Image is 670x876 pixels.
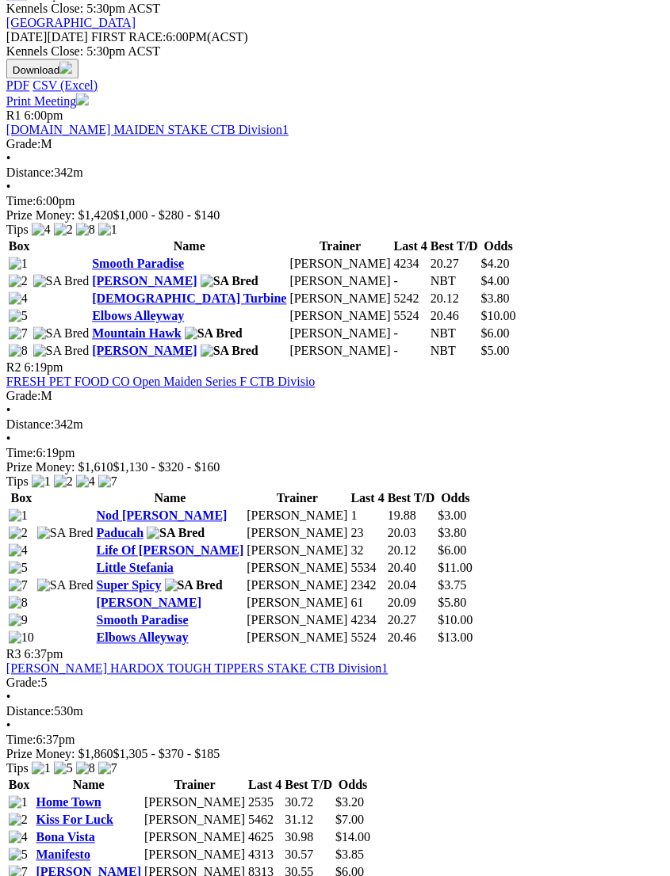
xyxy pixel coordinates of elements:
[6,208,664,223] div: Prize Money: $1,420
[92,257,184,270] a: Smooth Paradise
[6,137,41,150] span: Grade:
[6,389,664,403] div: M
[6,109,21,122] span: R1
[6,94,89,108] a: Print Meeting
[481,326,510,340] span: $6.00
[6,2,160,15] span: Kennels Close: 5:30pm ACST
[96,490,245,506] th: Name
[9,561,28,575] img: 5
[430,291,479,307] td: 20.12
[92,344,197,357] a: [PERSON_NAME]
[246,595,348,611] td: [PERSON_NAME]
[6,417,54,431] span: Distance:
[6,747,664,761] div: Prize Money: $1,860
[9,813,28,827] img: 2
[201,344,258,358] img: SA Bred
[9,578,28,592] img: 7
[147,526,205,540] img: SA Bred
[350,543,385,558] td: 32
[9,630,34,645] img: 10
[6,123,289,136] a: [DOMAIN_NAME] MAIDEN STAKE CTB Division1
[6,690,11,703] span: •
[438,613,473,627] span: $10.00
[97,613,189,627] a: Smooth Paradise
[350,595,385,611] td: 61
[246,630,348,646] td: [PERSON_NAME]
[32,223,51,237] img: 4
[97,526,144,539] a: Paducah
[11,491,33,505] span: Box
[113,747,220,760] span: $1,305 - $370 - $185
[33,78,98,92] a: CSV (Excel)
[289,256,392,272] td: [PERSON_NAME]
[91,238,287,254] th: Name
[350,630,385,646] td: 5524
[393,238,428,254] th: Last 4
[393,291,428,307] td: 5242
[6,761,29,775] span: Tips
[36,777,142,793] th: Name
[6,194,36,208] span: Time:
[430,273,479,289] td: NBT
[54,223,73,237] img: 2
[6,360,21,374] span: R2
[144,829,246,845] td: [PERSON_NAME]
[289,343,392,359] td: [PERSON_NAME]
[480,238,517,254] th: Odds
[9,526,28,540] img: 2
[9,795,28,809] img: 1
[6,180,11,193] span: •
[289,291,392,307] td: [PERSON_NAME]
[246,560,348,576] td: [PERSON_NAME]
[350,560,385,576] td: 5534
[6,718,11,732] span: •
[481,274,510,288] span: $4.00
[247,812,282,828] td: 5462
[9,291,28,306] img: 4
[284,777,333,793] th: Best T/D
[32,474,51,489] img: 1
[6,647,21,661] span: R3
[9,344,28,358] img: 8
[33,344,90,358] img: SA Bred
[9,830,28,844] img: 4
[284,812,333,828] td: 31.12
[387,577,436,593] td: 20.04
[144,847,246,863] td: [PERSON_NAME]
[393,343,428,359] td: -
[6,59,78,78] button: Download
[144,794,246,810] td: [PERSON_NAME]
[350,490,385,506] th: Last 4
[165,578,223,592] img: SA Bred
[54,761,73,775] img: 5
[113,208,220,222] span: $1,000 - $280 - $140
[92,274,197,288] a: [PERSON_NAME]
[6,676,41,689] span: Grade:
[9,847,28,862] img: 5
[6,733,664,747] div: 6:37pm
[144,777,246,793] th: Trainer
[76,223,95,237] img: 8
[97,596,201,609] a: [PERSON_NAME]
[289,273,392,289] td: [PERSON_NAME]
[335,830,370,844] span: $14.00
[9,613,28,627] img: 9
[92,309,184,322] a: Elbows Alleyway
[387,543,436,558] td: 20.12
[25,360,63,374] span: 6:19pm
[6,16,136,29] a: [GEOGRAPHIC_DATA]
[335,813,364,826] span: $7.00
[91,30,166,44] span: FIRST RACE:
[438,526,467,539] span: $3.80
[438,561,473,574] span: $11.00
[284,829,333,845] td: 30.98
[387,630,436,646] td: 20.46
[438,630,473,644] span: $13.00
[6,432,11,445] span: •
[6,474,29,488] span: Tips
[289,308,392,324] td: [PERSON_NAME]
[6,375,316,388] a: FRESH PET FOOD CO Open Maiden Series F CTB Divisio
[246,490,348,506] th: Trainer
[6,733,36,746] span: Time:
[438,596,467,609] span: $5.80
